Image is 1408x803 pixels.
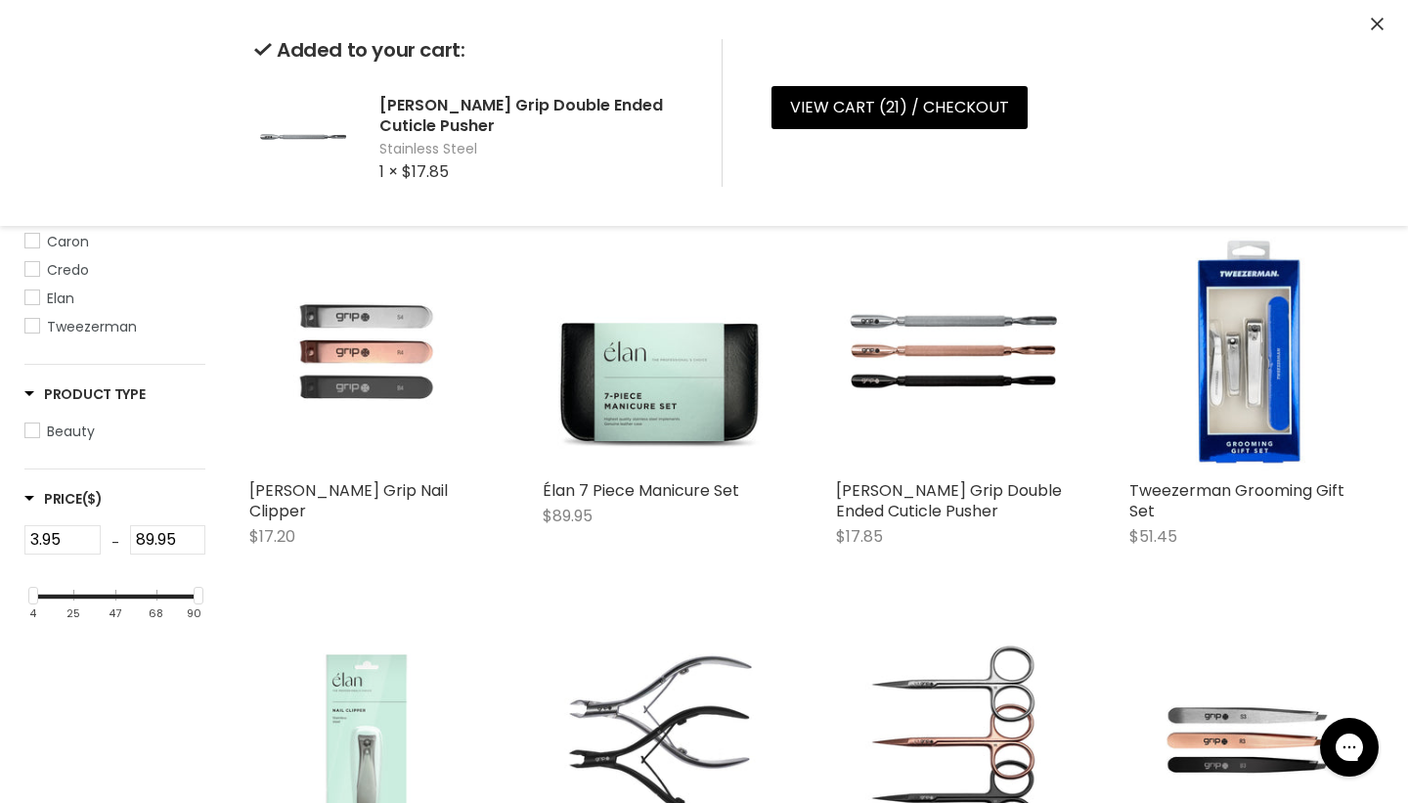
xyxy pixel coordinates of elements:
[543,505,593,527] span: $89.95
[254,39,690,62] h2: Added to your cart:
[24,489,103,509] h3: Price($)
[249,236,484,470] img: Caron Grip Nail Clipper
[771,86,1028,129] a: View cart (21) / Checkout
[249,525,295,548] span: $17.20
[24,525,101,555] input: Min Price
[47,232,89,251] span: Caron
[47,289,74,308] span: Elan
[1129,525,1177,548] span: $51.45
[1129,479,1344,522] a: Tweezerman Grooming Gift Set
[886,96,900,118] span: 21
[379,140,690,159] span: Stainless Steel
[1371,15,1384,35] button: Close
[29,607,36,620] div: 4
[836,236,1071,470] img: Caron Grip Double Ended Cuticle Pusher
[379,95,690,136] h2: [PERSON_NAME] Grip Double Ended Cuticle Pusher
[836,525,883,548] span: $17.85
[1129,236,1364,470] img: Tweezerman Grooming Gift Set
[836,479,1062,522] a: [PERSON_NAME] Grip Double Ended Cuticle Pusher
[101,525,130,560] div: -
[249,479,448,522] a: [PERSON_NAME] Grip Nail Clipper
[24,421,205,442] a: Beauty
[254,89,352,187] img: Caron Grip Double Ended Cuticle Pusher
[47,260,89,280] span: Credo
[1310,711,1388,783] iframe: Gorgias live chat messenger
[402,160,449,183] span: $17.85
[24,259,205,281] a: Credo
[82,489,103,509] span: ($)
[379,160,398,183] span: 1 ×
[543,479,739,502] a: Élan 7 Piece Manicure Set
[24,384,146,404] h3: Product Type
[47,317,137,336] span: Tweezerman
[24,316,205,337] a: Tweezerman
[24,288,205,309] a: Elan
[187,607,201,620] div: 90
[149,607,163,620] div: 68
[24,231,205,252] a: Caron
[24,489,103,509] span: Price
[66,607,80,620] div: 25
[543,236,777,470] img: Élan 7 Piece Manicure Set
[109,607,121,620] div: 47
[47,422,95,441] span: Beauty
[130,525,206,555] input: Max Price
